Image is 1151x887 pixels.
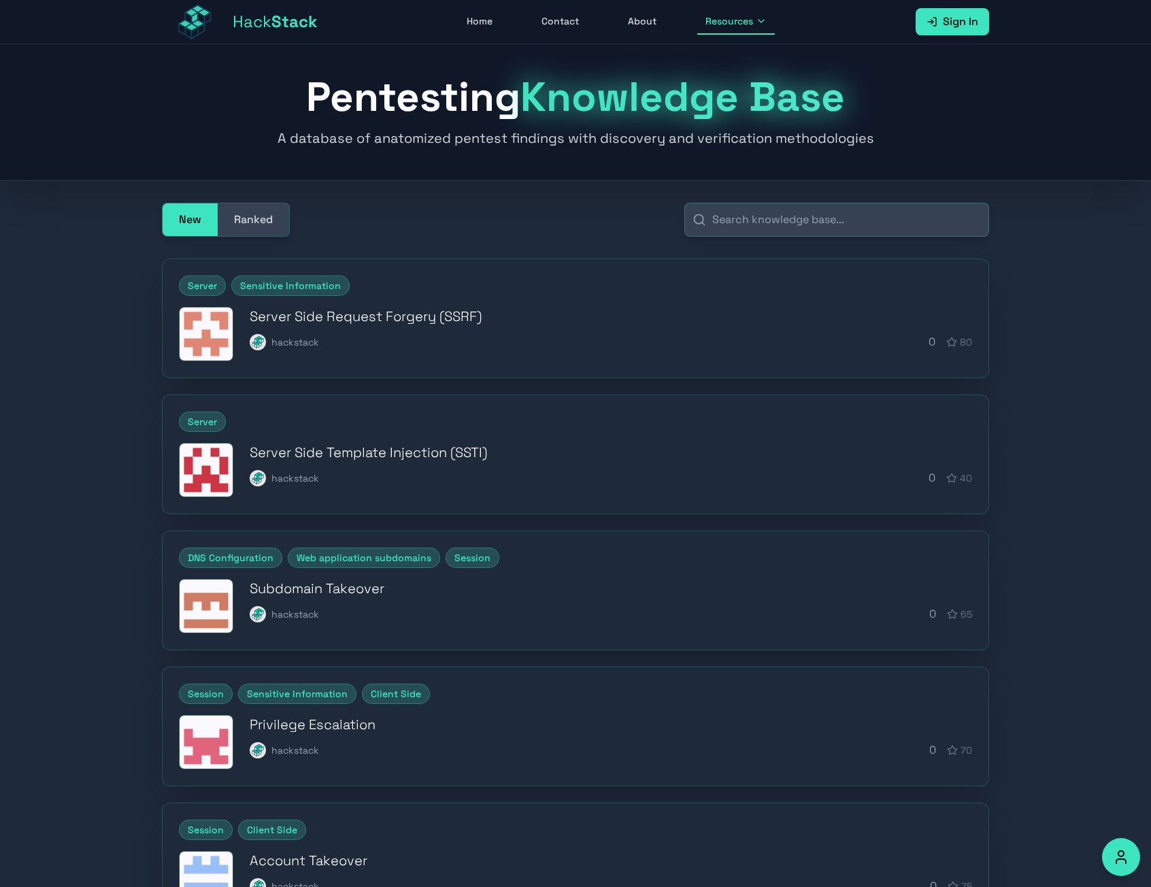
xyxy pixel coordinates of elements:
img: Server Side Template Injection (SSTI) [180,443,233,497]
span: Client Side [362,684,430,704]
span: hackstack [271,743,319,757]
button: New [163,203,218,236]
img: hackstack [250,606,266,622]
span: hackstack [271,607,319,621]
div: 70 [947,743,972,757]
span: Client Side [238,820,306,840]
div: 40 [946,471,972,485]
img: Privilege Escalation [180,716,233,769]
div: 0 [929,606,972,622]
a: ServerServer Side Template Injection (SSTI)Server Side Template Injection (SSTI)hackstackhackstac... [162,395,989,514]
span: Web application subdomains [288,548,440,568]
div: 80 [946,335,972,349]
span: Sensitive Information [238,684,356,704]
div: 0 [929,334,972,350]
button: Ranked [218,203,289,236]
span: Session [179,684,233,704]
h3: Server Side Request Forgery (SSRF) [250,307,972,326]
span: hackstack [271,335,319,349]
a: ServerSensitive InformationServer Side Request Forgery (SSRF)Server Side Request Forgery (SSRF)ha... [162,258,989,378]
span: hackstack [271,471,319,485]
img: hackstack [250,470,266,486]
h3: Privilege Escalation [250,715,972,734]
span: Server [179,275,226,296]
h3: Subdomain Takeover [250,579,972,598]
a: About [620,9,665,35]
span: Session [446,548,499,568]
span: Session [179,820,233,840]
span: Sensitive Information [231,275,350,296]
a: Sign In [916,8,989,35]
span: Hack [233,11,318,33]
img: hackstack [250,334,266,350]
a: DNS ConfigurationWeb application subdomainsSessionSubdomain TakeoverSubdomain Takeoverhackstackha... [162,531,989,650]
div: 0 [929,470,972,486]
span: Knowledge Base [520,71,845,123]
img: hackstack [250,742,266,758]
span: Resources [705,14,753,28]
button: Accessibility Options [1102,838,1140,876]
img: Subdomain Takeover [180,580,233,633]
span: Sign In [943,14,978,30]
button: Resources [697,9,775,35]
input: Search knowledge base... [684,203,989,237]
h3: Account Takeover [250,851,972,870]
span: DNS Configuration [179,548,282,568]
div: 65 [947,607,972,621]
p: A database of anatomized pentest findings with discovery and verification methodologies [271,129,880,148]
a: Home [458,9,501,35]
span: Stack [271,11,318,32]
a: SessionSensitive InformationClient SidePrivilege EscalationPrivilege Escalationhackstackhackstack070 [162,667,989,786]
div: 0 [929,742,972,758]
a: Contact [533,9,587,35]
h1: Pentesting [162,77,989,118]
img: Server Side Request Forgery (SSRF) [180,307,233,361]
h3: Server Side Template Injection (SSTI) [250,443,972,462]
span: Server [179,412,226,432]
